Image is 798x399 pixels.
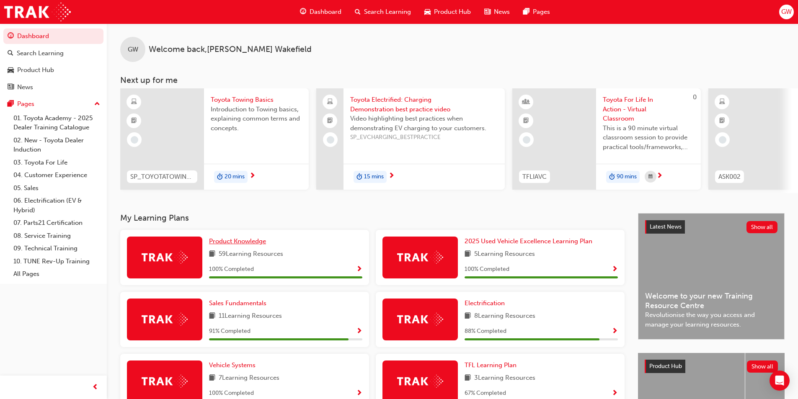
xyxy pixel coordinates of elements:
[142,375,188,388] img: Trak
[131,136,138,144] span: learningRecordVerb_NONE-icon
[645,360,778,373] a: Product HubShow all
[8,33,14,40] span: guage-icon
[120,88,309,190] a: SP_TOYOTATOWING_0424Toyota Towing BasicsIntroduction to Towing basics, explaining common terms an...
[131,97,137,108] span: learningResourceType_ELEARNING-icon
[645,310,777,329] span: Revolutionise the way you access and manage your learning resources.
[219,373,279,384] span: 7 Learning Resources
[603,124,694,152] span: This is a 90 minute virtual classroom session to provide practical tools/frameworks, behaviours a...
[217,172,223,183] span: duration-icon
[17,99,34,109] div: Pages
[612,264,618,275] button: Show Progress
[94,99,100,110] span: up-icon
[617,172,637,182] span: 90 mins
[10,194,103,216] a: 06. Electrification (EV & Hybrid)
[465,311,471,322] span: book-icon
[327,136,334,144] span: learningRecordVerb_NONE-icon
[350,114,498,133] span: Video highlighting best practices when demonstrating EV charging to your customers.
[209,389,254,398] span: 100 % Completed
[209,249,215,260] span: book-icon
[209,360,259,370] a: Vehicle Systems
[612,266,618,273] span: Show Progress
[209,265,254,274] span: 100 % Completed
[474,249,535,260] span: 5 Learning Resources
[209,373,215,384] span: book-icon
[142,251,188,264] img: Trak
[3,96,103,112] button: Pages
[356,264,362,275] button: Show Progress
[719,136,726,144] span: learningRecordVerb_NONE-icon
[17,65,54,75] div: Product Hub
[364,172,384,182] span: 15 mins
[3,46,103,61] a: Search Learning
[249,172,256,180] span: next-icon
[465,373,471,384] span: book-icon
[327,116,333,126] span: booktick-icon
[465,299,505,307] span: Electrification
[418,3,478,21] a: car-iconProduct Hub
[650,223,682,230] span: Latest News
[612,328,618,335] span: Show Progress
[120,213,625,223] h3: My Learning Plans
[142,313,188,326] img: Trak
[603,95,694,124] span: Toyota For Life In Action - Virtual Classroom
[356,388,362,399] button: Show Progress
[474,311,535,322] span: 8 Learning Resources
[612,388,618,399] button: Show Progress
[219,249,283,260] span: 59 Learning Resources
[746,221,778,233] button: Show all
[719,116,725,126] span: booktick-icon
[770,371,790,391] div: Open Intercom Messenger
[522,172,547,182] span: TFLIAVC
[17,49,64,58] div: Search Learning
[3,28,103,44] a: Dashboard
[225,172,245,182] span: 20 mins
[211,95,302,105] span: Toyota Towing Basics
[388,172,395,180] span: next-icon
[465,299,508,308] a: Electrification
[209,311,215,322] span: book-icon
[648,172,653,182] span: calendar-icon
[465,360,520,370] a: TFL Learning Plan
[465,361,517,369] span: TFL Learning Plan
[645,220,777,234] a: Latest NewsShow all
[649,363,682,370] span: Product Hub
[3,62,103,78] a: Product Hub
[494,7,510,17] span: News
[465,237,596,246] a: 2025 Used Vehicle Excellence Learning Plan
[397,251,443,264] img: Trak
[533,7,550,17] span: Pages
[747,360,778,373] button: Show all
[3,80,103,95] a: News
[209,361,256,369] span: Vehicle Systems
[10,182,103,195] a: 05. Sales
[523,7,529,17] span: pages-icon
[209,299,266,307] span: Sales Fundamentals
[3,27,103,96] button: DashboardSearch LearningProduct HubNews
[10,134,103,156] a: 02. New - Toyota Dealer Induction
[474,373,535,384] span: 3 Learning Resources
[465,237,592,245] span: 2025 Used Vehicle Excellence Learning Plan
[8,50,13,57] span: search-icon
[612,326,618,337] button: Show Progress
[10,242,103,255] a: 09. Technical Training
[356,266,362,273] span: Show Progress
[209,237,269,246] a: Product Knowledge
[131,116,137,126] span: booktick-icon
[781,7,792,17] span: GW
[130,172,194,182] span: SP_TOYOTATOWING_0424
[397,375,443,388] img: Trak
[4,3,71,21] img: Trak
[211,105,302,133] span: Introduction to Towing basics, explaining common terms and concepts.
[397,313,443,326] img: Trak
[523,97,529,108] span: learningResourceType_INSTRUCTOR_LED-icon
[10,156,103,169] a: 03. Toyota For Life
[10,229,103,242] a: 08. Service Training
[356,390,362,397] span: Show Progress
[10,268,103,281] a: All Pages
[350,133,498,142] span: SP_EVCHARGING_BESTPRACTICE
[310,7,341,17] span: Dashboard
[17,82,33,92] div: News
[465,265,509,274] span: 100 % Completed
[209,299,270,308] a: Sales Fundamentals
